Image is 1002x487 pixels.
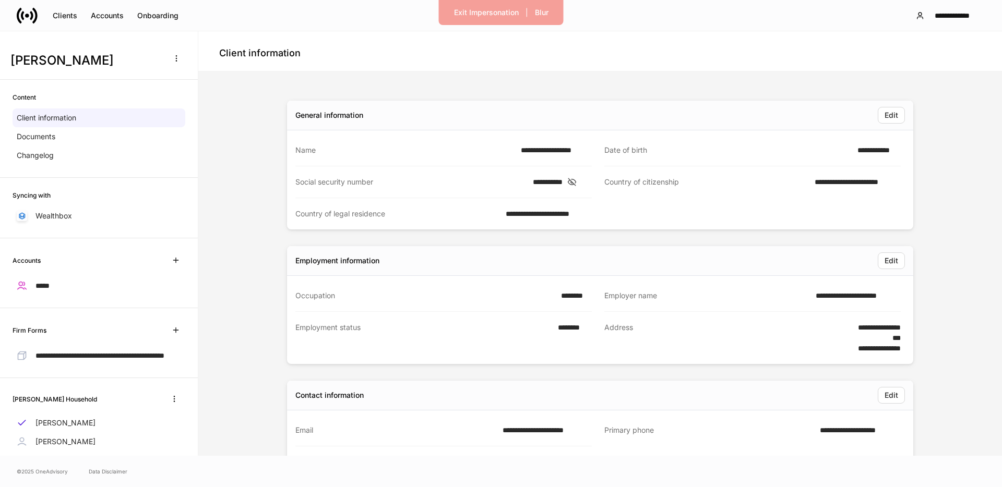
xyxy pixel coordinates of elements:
div: Exit Impersonation [454,9,519,16]
div: Email [295,425,496,435]
span: © 2025 OneAdvisory [17,467,68,476]
button: Exit Impersonation [447,4,526,21]
h6: Content [13,92,36,102]
div: Edit [885,392,898,399]
div: Date of birth [604,145,851,155]
div: Social security number [295,177,527,187]
a: Documents [13,127,185,146]
div: Employment information [295,255,379,266]
button: Onboarding [130,7,185,24]
div: Clients [53,12,77,19]
div: Accounts [91,12,124,19]
h6: Accounts [13,255,41,265]
div: Employer name [604,290,809,301]
p: Changelog [17,150,54,161]
h6: Firm Forms [13,325,46,335]
div: Primary phone [604,425,814,436]
div: Country of citizenship [604,177,808,188]
h6: Syncing with [13,190,51,200]
div: Contact information [295,390,364,400]
div: Edit [885,112,898,119]
a: Data Disclaimer [89,467,127,476]
a: [PERSON_NAME] [13,413,185,432]
h4: Client information [219,47,301,59]
p: [PERSON_NAME] [35,418,96,428]
a: [PERSON_NAME] [13,432,185,451]
p: Wealthbox [35,211,72,221]
div: Occupation [295,290,555,301]
button: Blur [528,4,555,21]
a: Client information [13,108,185,127]
div: General information [295,110,363,120]
div: Employment status [295,322,552,354]
button: Accounts [84,7,130,24]
p: [PERSON_NAME] [35,436,96,447]
div: Onboarding [137,12,178,19]
a: Wealthbox [13,206,185,225]
div: Blur [535,9,548,16]
button: Edit [878,387,905,404]
button: Edit [878,252,905,269]
p: Documents [17,131,55,142]
div: Address [604,322,835,354]
div: Name [295,145,515,155]
div: Edit [885,257,898,264]
h6: [PERSON_NAME] Household [13,394,97,404]
button: Clients [46,7,84,24]
button: Edit [878,107,905,124]
p: Client information [17,113,76,123]
h3: [PERSON_NAME] [10,52,161,69]
div: Country of legal residence [295,209,499,219]
a: Changelog [13,146,185,165]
